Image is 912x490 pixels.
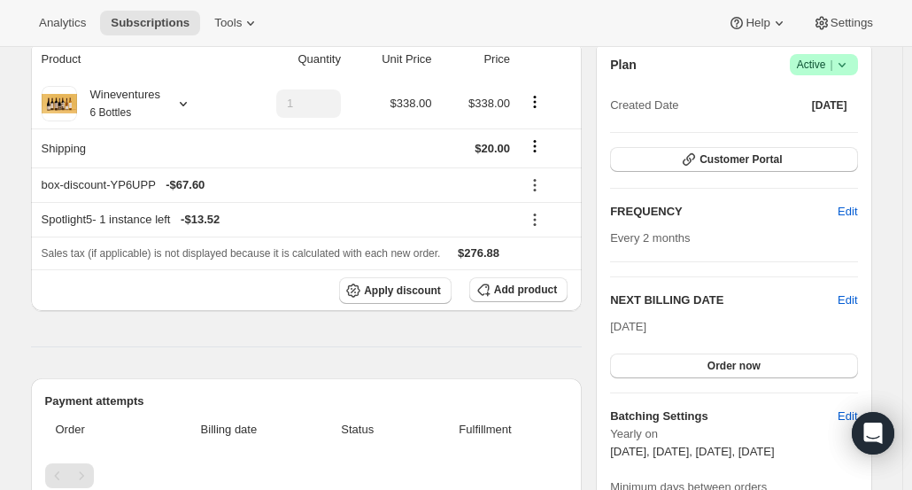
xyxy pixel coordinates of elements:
span: Yearly on [610,425,857,443]
div: box-discount-YP6UPP [42,176,511,194]
span: Edit [838,408,857,425]
th: Product [31,40,234,79]
span: - $13.52 [181,211,220,229]
div: Wineventures [77,86,160,121]
button: Shipping actions [521,136,549,156]
th: Order [45,410,151,449]
th: Quantity [233,40,346,79]
span: Every 2 months [610,231,690,245]
th: Unit Price [346,40,437,79]
span: Status [313,421,403,439]
h2: Plan [610,56,637,74]
span: | [830,58,832,72]
span: Edit [838,203,857,221]
span: Billing date [156,421,302,439]
span: $338.00 [468,97,510,110]
h2: FREQUENCY [610,203,838,221]
button: Settings [802,11,884,35]
button: [DATE] [801,93,858,118]
span: - $67.60 [166,176,205,194]
button: Edit [838,292,857,309]
h6: Batching Settings [610,408,838,425]
span: $276.88 [458,246,499,260]
h2: NEXT BILLING DATE [610,292,838,309]
span: Active [797,56,851,74]
span: Fulfillment [413,421,557,439]
button: Help [717,11,798,35]
span: [DATE] [610,320,646,333]
span: Tools [214,16,242,30]
div: Open Intercom Messenger [852,412,894,455]
span: Analytics [39,16,86,30]
button: Subscriptions [100,11,200,35]
span: Customer Portal [699,152,782,167]
nav: Pagination [45,463,568,488]
span: Add product [494,283,557,297]
span: Apply discount [364,284,441,298]
small: 6 Bottles [90,106,132,119]
button: Product actions [521,92,549,112]
span: Sales tax (if applicable) is not displayed because it is calculated with each new order. [42,247,441,260]
button: Customer Portal [610,147,857,172]
button: Tools [204,11,270,35]
div: Spotlight5 - 1 instance left [42,211,511,229]
span: Created Date [610,97,678,114]
button: Add product [469,277,568,302]
span: Help [746,16,769,30]
h2: Payment attempts [45,393,568,410]
span: [DATE], [DATE], [DATE], [DATE] [610,445,774,458]
button: Order now [610,354,857,378]
span: Order now [707,359,761,373]
button: Edit [827,198,868,226]
button: Apply discount [339,277,452,304]
span: Settings [831,16,873,30]
span: Subscriptions [111,16,189,30]
th: Price [437,40,516,79]
span: $338.00 [390,97,432,110]
th: Shipping [31,128,234,167]
span: [DATE] [812,98,847,113]
span: $20.00 [475,142,510,155]
button: Edit [827,402,868,431]
button: Analytics [28,11,97,35]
